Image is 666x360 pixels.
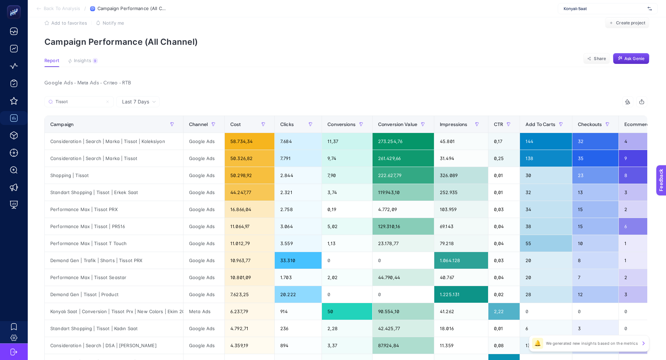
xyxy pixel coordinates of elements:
[183,320,224,337] div: Google Ads
[494,122,503,127] span: CTR
[189,122,208,127] span: Channel
[613,53,649,64] button: Ask Genie
[225,133,274,150] div: 58.734,34
[488,320,520,337] div: 0,01
[44,20,87,26] button: Add to favorites
[373,201,434,218] div: 4.772,09
[564,6,645,11] span: Konyalı Saat
[322,150,372,167] div: 9,74
[322,303,372,320] div: 50
[373,337,434,354] div: 87.924,84
[572,320,618,337] div: 3
[434,337,488,354] div: 11.359
[225,235,274,252] div: 11.012,79
[572,184,618,201] div: 13
[572,201,618,218] div: 15
[275,201,322,218] div: 2.758
[373,167,434,184] div: 222.627,79
[520,218,572,235] div: 38
[84,6,86,11] span: /
[526,122,555,127] span: Add To Carts
[183,184,224,201] div: Google Ads
[275,286,322,303] div: 20.222
[520,252,572,269] div: 20
[572,218,618,235] div: 15
[327,122,356,127] span: Conversions
[546,341,638,346] p: We generated new insights based on the metrics
[225,218,274,235] div: 11.064,97
[39,78,653,88] div: Google Ads - Meta Ads - Criteo - RTB
[532,338,543,349] div: 🔔
[97,6,167,11] span: Campaign Performance (All Channel)
[183,303,224,320] div: Meta Ads
[434,269,488,286] div: 40.767
[45,150,183,167] div: Consideration | Search | Marka | Tissot
[520,303,572,320] div: 0
[488,133,520,150] div: 0,17
[434,167,488,184] div: 326.089
[45,252,183,269] div: Demand Gen | Trafik | Shorts | Tissot PRX
[183,167,224,184] div: Google Ads
[44,6,80,11] span: Back To Analysis
[488,235,520,252] div: 0,04
[583,53,610,64] button: Share
[322,235,372,252] div: 1,13
[440,122,468,127] span: Impressions
[183,201,224,218] div: Google Ads
[373,303,434,320] div: 90.554,10
[275,133,322,150] div: 7.684
[45,184,183,201] div: Standart Shopping | Tissot | Erkek Saat
[373,150,434,167] div: 261.429,66
[322,133,372,150] div: 11,37
[572,269,618,286] div: 7
[594,56,606,61] span: Share
[322,218,372,235] div: 5,02
[230,122,241,127] span: Cost
[44,58,59,64] span: Report
[520,184,572,201] div: 32
[373,286,434,303] div: 0
[225,269,274,286] div: 10.801,09
[275,337,322,354] div: 894
[322,337,372,354] div: 3,37
[225,320,274,337] div: 4.792,71
[488,167,520,184] div: 0,01
[624,56,644,61] span: Ask Genie
[488,286,520,303] div: 0,02
[434,133,488,150] div: 45.801
[50,122,74,127] span: Campaign
[488,269,520,286] div: 0,04
[45,269,183,286] div: Performance Max | Tissot Seastar
[225,184,274,201] div: 44.247,77
[225,201,274,218] div: 16.866,04
[572,167,618,184] div: 23
[96,20,124,26] button: Notify me
[520,286,572,303] div: 28
[45,286,183,303] div: Demand Gen | Tissot | Product
[225,303,274,320] div: 6.237,79
[183,218,224,235] div: Google Ads
[434,184,488,201] div: 252.935
[275,320,322,337] div: 236
[572,286,618,303] div: 12
[183,235,224,252] div: Google Ads
[373,269,434,286] div: 44.790,44
[322,201,372,218] div: 0,19
[488,252,520,269] div: 0,03
[572,235,618,252] div: 10
[103,20,124,26] span: Notify me
[373,218,434,235] div: 129.310,16
[183,269,224,286] div: Google Ads
[275,269,322,286] div: 1.703
[183,133,224,150] div: Google Ads
[373,133,434,150] div: 273.254,76
[572,252,618,269] div: 8
[488,218,520,235] div: 0,04
[183,150,224,167] div: Google Ads
[488,150,520,167] div: 0,25
[183,286,224,303] div: Google Ads
[578,122,602,127] span: Checkouts
[275,167,322,184] div: 2.844
[322,252,372,269] div: 0
[225,150,274,167] div: 50.326,82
